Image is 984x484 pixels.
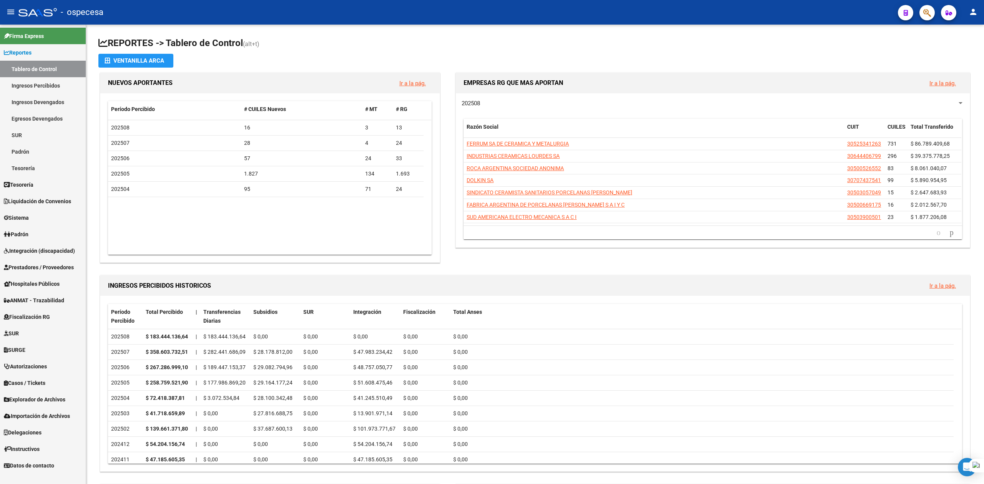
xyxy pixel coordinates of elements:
div: 24 [396,139,421,148]
span: $ 0,00 [453,441,468,447]
span: $ 0,00 [203,410,218,416]
strong: $ 267.286.999,10 [146,364,188,370]
strong: $ 358.603.732,51 [146,349,188,355]
div: 13 [396,123,421,132]
span: | [196,349,197,355]
datatable-header-cell: Subsidios [250,304,300,329]
span: $ 51.608.475,46 [353,380,392,386]
div: 1.827 [244,169,359,178]
button: Ir a la pág. [393,76,432,90]
span: | [196,426,197,432]
span: 202507 [111,140,130,146]
div: 28 [244,139,359,148]
datatable-header-cell: # CUILES Nuevos [241,101,362,118]
span: $ 0,00 [453,456,468,462]
div: 202504 [111,394,140,403]
strong: $ 41.718.659,89 [146,410,185,416]
div: 24 [396,185,421,194]
span: $ 0,00 [403,349,418,355]
span: $ 0,00 [403,456,418,462]
span: | [196,380,197,386]
span: $ 29.164.177,24 [253,380,293,386]
span: 202508 [462,100,480,107]
span: Fiscalización RG [4,313,50,321]
a: go to previous page [933,229,944,237]
span: 30707437541 [847,177,881,183]
datatable-header-cell: CUILES [884,119,908,144]
span: | [196,333,197,340]
span: Tesorería [4,181,33,189]
datatable-header-cell: Período Percibido [108,304,143,329]
span: # RG [396,106,407,112]
span: 30525341263 [847,141,881,147]
span: $ 28.178.812,00 [253,349,293,355]
strong: $ 183.444.136,64 [146,333,188,340]
div: 4 [365,139,390,148]
span: 30500526552 [847,165,881,171]
span: Integración (discapacidad) [4,247,75,255]
span: $ 282.441.686,09 [203,349,246,355]
span: $ 0,00 [203,456,218,462]
span: 202506 [111,155,130,161]
span: $ 2.647.683,93 [911,189,947,196]
span: INDUSTRIAS CERAMICAS LOURDES SA [467,153,560,159]
span: | [196,309,197,315]
span: $ 5.890.954,95 [911,177,947,183]
span: $ 0,00 [303,380,318,386]
span: $ 0,00 [303,395,318,401]
span: $ 0,00 [403,333,418,340]
span: $ 29.082.794,96 [253,364,293,370]
span: # CUILES Nuevos [244,106,286,112]
span: Reportes [4,48,32,57]
span: $ 47.983.234,42 [353,349,392,355]
div: 24 [365,154,390,163]
span: Hospitales Públicos [4,280,60,288]
span: CUILES [888,124,906,130]
span: $ 0,00 [303,456,318,462]
datatable-header-cell: Integración [350,304,400,329]
span: $ 0,00 [203,441,218,447]
span: Instructivos [4,445,40,453]
datatable-header-cell: Total Anses [450,304,954,329]
datatable-header-cell: | [193,304,200,329]
span: $ 86.789.409,68 [911,141,950,147]
button: Ir a la pág. [923,278,962,293]
span: SUD AMERICANA ELECTRO MECANICA S A C I [467,214,577,220]
datatable-header-cell: Período Percibido [108,101,241,118]
span: $ 0,00 [353,333,368,340]
span: 202508 [111,124,130,131]
span: Datos de contacto [4,461,54,470]
span: $ 0,00 [253,441,268,447]
span: Integración [353,309,381,315]
span: $ 0,00 [303,441,318,447]
span: FERRUM SA DE CERAMICA Y METALURGIA [467,141,569,147]
span: $ 37.687.600,13 [253,426,293,432]
strong: $ 72.418.387,81 [146,395,185,401]
span: Total Transferido [911,124,953,130]
a: Ir a la pág. [929,282,956,289]
span: 23 [888,214,894,220]
span: $ 0,00 [453,426,468,432]
span: 296 [888,153,897,159]
span: $ 0,00 [253,333,268,340]
span: Período Percibido [111,309,135,324]
span: $ 8.061.040,07 [911,165,947,171]
span: Importación de Archivos [4,412,70,420]
span: 30503900501 [847,214,881,220]
div: 202502 [111,424,140,433]
span: $ 0,00 [403,426,418,432]
span: $ 28.100.342,48 [253,395,293,401]
span: 30500669175 [847,202,881,208]
span: 83 [888,165,894,171]
span: $ 0,00 [403,380,418,386]
span: CUIT [847,124,859,130]
span: Sistema [4,214,29,222]
span: SUR [303,309,314,315]
span: Explorador de Archivos [4,395,65,404]
span: $ 0,00 [253,456,268,462]
span: Liquidación de Convenios [4,197,71,206]
div: Ventanilla ARCA [105,54,167,68]
div: Open Intercom Messenger [958,458,976,476]
datatable-header-cell: Razón Social [464,119,844,144]
mat-icon: menu [6,7,15,17]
